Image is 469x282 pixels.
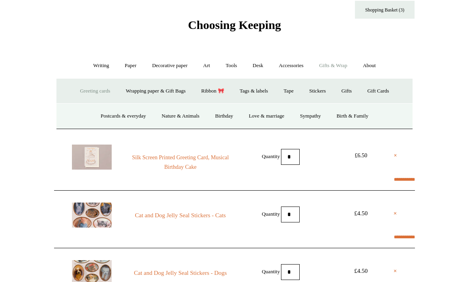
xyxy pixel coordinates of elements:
[126,211,234,220] a: Cat and Dog Jelly Seal Stickers - Cats
[262,268,280,274] label: Quantity
[356,55,383,76] a: About
[93,106,153,127] a: Postcards & everyday
[360,81,396,102] a: Gift Cards
[262,153,280,159] label: Quantity
[394,151,397,160] a: ×
[312,55,355,76] a: Gifts & Wrap
[196,55,217,76] a: Art
[277,81,301,102] a: Tape
[73,81,117,102] a: Greeting cards
[393,266,397,276] a: ×
[262,211,280,216] label: Quantity
[242,106,292,127] a: Love & marriage
[126,153,234,172] a: Silk Screen Printed Greeting Card, Musical Birthday Cake
[188,25,281,30] a: Choosing Keeping
[343,266,379,276] div: £4.50
[194,81,231,102] a: Ribbon 🎀
[219,55,244,76] a: Tools
[393,209,397,218] a: ×
[355,1,415,19] a: Shopping Basket (3)
[72,145,112,170] img: Silk Screen Printed Greeting Card, Musical Birthday Cake
[302,81,333,102] a: Stickers
[343,209,379,218] div: £4.50
[155,106,207,127] a: Nature & Animals
[293,106,328,127] a: Sympathy
[329,106,376,127] a: Birth & Family
[86,55,116,76] a: Writing
[233,81,275,102] a: Tags & labels
[145,55,195,76] a: Decorative paper
[343,151,379,160] div: £6.50
[272,55,311,76] a: Accessories
[72,203,112,228] img: Cat and Dog Jelly Seal Stickers - Cats
[118,55,144,76] a: Paper
[119,81,193,102] a: Wrapping paper & Gift Bags
[334,81,359,102] a: Gifts
[126,268,234,278] a: Cat and Dog Jelly Seal Stickers - Dogs
[208,106,240,127] a: Birthday
[246,55,271,76] a: Desk
[188,18,281,31] span: Choosing Keeping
